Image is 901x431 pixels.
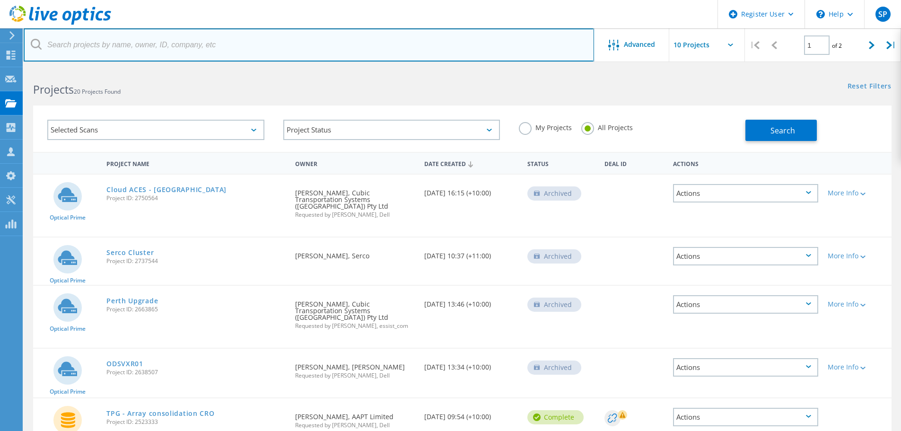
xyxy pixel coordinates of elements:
div: [PERSON_NAME], Serco [290,237,419,269]
div: Complete [527,410,584,424]
span: of 2 [832,42,842,50]
div: Archived [527,249,581,264]
div: Archived [527,186,581,201]
div: Deal Id [600,154,668,172]
span: SP [878,10,887,18]
a: Cloud ACES - [GEOGRAPHIC_DATA] [106,186,227,193]
div: [DATE] 10:37 (+11:00) [420,237,523,269]
div: | [745,28,764,62]
span: Requested by [PERSON_NAME], Dell [295,373,414,378]
div: More Info [828,190,887,196]
span: Optical Prime [50,278,86,283]
div: [DATE] 13:34 (+10:00) [420,349,523,380]
span: Optical Prime [50,389,86,395]
span: Search [770,125,795,136]
div: More Info [828,364,887,370]
a: Serco Cluster [106,249,154,256]
input: Search projects by name, owner, ID, company, etc [24,28,594,62]
span: Requested by [PERSON_NAME], Dell [295,422,414,428]
span: Requested by [PERSON_NAME], Dell [295,212,414,218]
label: My Projects [519,122,572,131]
b: Projects [33,82,74,97]
span: Project ID: 2638507 [106,369,286,375]
div: Actions [673,184,818,202]
div: Actions [673,358,818,377]
div: Actions [673,247,818,265]
span: Project ID: 2523333 [106,419,286,425]
span: Project ID: 2750564 [106,195,286,201]
svg: \n [816,10,825,18]
div: Status [523,154,600,172]
div: Actions [673,295,818,314]
div: Actions [668,154,823,172]
div: [PERSON_NAME], Cubic Transportation Systems ([GEOGRAPHIC_DATA]) Pty Ltd [290,286,419,338]
div: Project Name [102,154,290,172]
div: | [882,28,901,62]
span: Advanced [624,41,655,48]
div: Archived [527,298,581,312]
button: Search [745,120,817,141]
div: [DATE] 09:54 (+10:00) [420,398,523,430]
div: Date Created [420,154,523,172]
span: 20 Projects Found [74,88,121,96]
span: Project ID: 2663865 [106,307,286,312]
span: Optical Prime [50,215,86,220]
div: [PERSON_NAME], Cubic Transportation Systems ([GEOGRAPHIC_DATA]) Pty Ltd [290,175,419,227]
div: More Info [828,253,887,259]
div: [DATE] 13:46 (+10:00) [420,286,523,317]
div: Actions [673,408,818,426]
a: ODSVXR01 [106,361,143,367]
div: More Info [828,301,887,308]
div: [DATE] 16:15 (+10:00) [420,175,523,206]
label: All Projects [581,122,633,131]
a: Perth Upgrade [106,298,158,304]
span: Requested by [PERSON_NAME], essist_com [295,323,414,329]
div: Selected Scans [47,120,264,140]
div: Owner [290,154,419,172]
a: Live Optics Dashboard [9,20,111,26]
div: [PERSON_NAME], [PERSON_NAME] [290,349,419,388]
a: Reset Filters [848,83,892,91]
div: Archived [527,361,581,375]
div: Project Status [283,120,500,140]
a: TPG - Array consolidation CRO [106,410,214,417]
span: Project ID: 2737544 [106,258,286,264]
span: Optical Prime [50,326,86,332]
